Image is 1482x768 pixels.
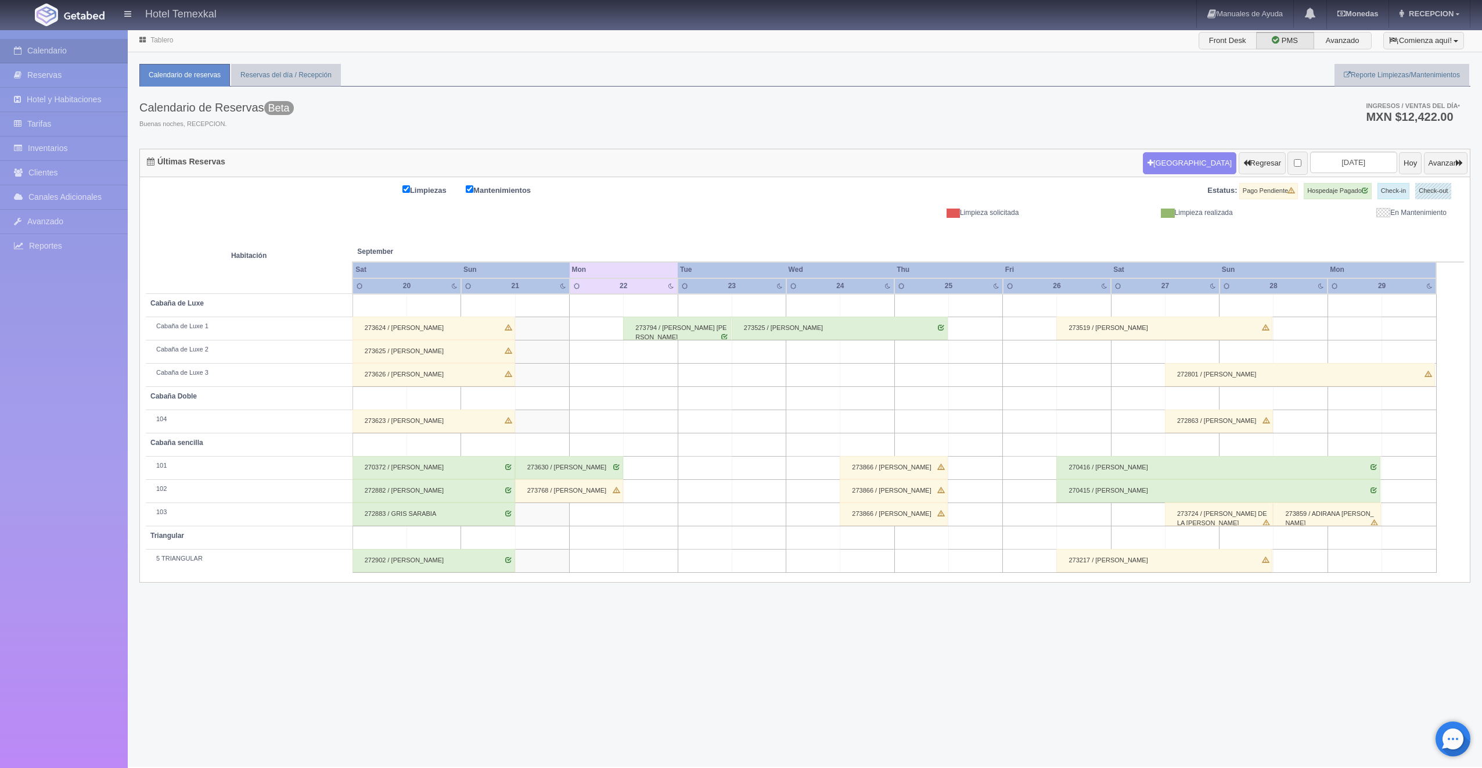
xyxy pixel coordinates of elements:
[1056,549,1272,572] div: 273217 / [PERSON_NAME]
[352,456,515,479] div: 270372 / [PERSON_NAME]
[352,410,515,433] div: 273623 / [PERSON_NAME]
[402,185,410,193] input: Limpiezas
[1056,456,1380,479] div: 270416 / [PERSON_NAME]
[515,456,623,479] div: 273630 / [PERSON_NAME]
[150,36,173,44] a: Tablero
[147,157,225,166] h4: Últimas Reservas
[1377,183,1409,199] label: Check-in
[150,508,348,517] div: 103
[1199,32,1257,49] label: Front Desk
[1165,410,1273,433] div: 272863 / [PERSON_NAME]
[1383,32,1464,49] button: ¡Comienza aquí!
[352,340,515,363] div: 273625 / [PERSON_NAME]
[1207,185,1237,196] label: Estatus:
[352,549,515,572] div: 272902 / [PERSON_NAME]
[35,3,58,26] img: Getabed
[786,262,895,278] th: Wed
[461,262,570,278] th: Sun
[1143,152,1236,174] button: [GEOGRAPHIC_DATA]
[840,503,948,526] div: 273866 / [PERSON_NAME]
[894,262,1003,278] th: Thu
[150,345,348,354] div: Cabaña de Luxe 2
[150,461,348,471] div: 101
[145,6,217,20] h4: Hotel Temexkal
[1148,281,1182,291] div: 27
[357,247,564,257] span: September
[139,101,294,114] h3: Calendario de Reservas
[1273,503,1381,526] div: 273859 / ADIRANA [PERSON_NAME]
[150,322,348,331] div: Cabaña de Luxe 1
[139,64,230,87] a: Calendario de reservas
[352,262,461,278] th: Sat
[150,554,348,564] div: 5 TRIANGULAR
[1399,152,1422,174] button: Hoy
[623,317,731,340] div: 273794 / [PERSON_NAME] [PERSON_NAME]
[1220,262,1328,278] th: Sun
[1314,32,1372,49] label: Avanzado
[840,479,948,503] div: 273866 / [PERSON_NAME]
[515,479,623,503] div: 273768 / [PERSON_NAME]
[814,208,1027,218] div: Limpieza solicitada
[390,281,424,291] div: 20
[1165,363,1435,386] div: 272801 / [PERSON_NAME]
[1040,281,1074,291] div: 26
[498,281,533,291] div: 21
[1366,111,1460,123] h3: MXN $12,422.00
[1424,152,1467,174] button: Avanzar
[64,11,105,20] img: Getabed
[1415,183,1451,199] label: Check-out
[264,101,294,115] span: Beta
[823,281,857,291] div: 24
[1406,9,1454,18] span: RECEPCION
[715,281,749,291] div: 23
[1242,208,1455,218] div: En Mantenimiento
[150,532,184,540] b: Triangular
[231,252,267,260] strong: Habitación
[150,299,204,307] b: Cabaña de Luxe
[1328,262,1436,278] th: Mon
[606,281,641,291] div: 22
[1027,208,1241,218] div: Limpieza realizada
[150,368,348,378] div: Cabaña de Luxe 3
[931,281,966,291] div: 25
[466,183,548,196] label: Mantenimientos
[352,317,515,340] div: 273624 / [PERSON_NAME]
[402,183,464,196] label: Limpiezas
[150,415,348,424] div: 104
[1239,152,1286,174] button: Regresar
[570,262,678,278] th: Mon
[1056,317,1272,340] div: 273519 / [PERSON_NAME]
[1111,262,1220,278] th: Sat
[1366,102,1460,109] span: Ingresos / Ventas del día
[1304,183,1372,199] label: Hospedaje Pagado
[466,185,473,193] input: Mantenimientos
[1056,479,1380,503] div: 270415 / [PERSON_NAME]
[1239,183,1298,199] label: Pago Pendiente
[840,456,948,479] div: 273866 / [PERSON_NAME]
[1337,9,1378,18] b: Monedas
[150,392,197,400] b: Cabaña Doble
[1334,64,1469,87] a: Reporte Limpiezas/Mantenimientos
[1365,281,1399,291] div: 29
[678,262,786,278] th: Tue
[150,439,203,447] b: Cabaña sencilla
[1165,503,1273,526] div: 273724 / [PERSON_NAME] DE LA [PERSON_NAME]
[1257,281,1291,291] div: 28
[1003,262,1111,278] th: Fri
[352,363,515,386] div: 273626 / [PERSON_NAME]
[231,64,341,87] a: Reservas del día / Recepción
[732,317,948,340] div: 273525 / [PERSON_NAME]
[352,479,515,503] div: 272882 / [PERSON_NAME]
[150,485,348,494] div: 102
[1256,32,1314,49] label: PMS
[352,503,515,526] div: 272883 / GRIS SARABIA
[139,120,294,129] span: Buenas noches, RECEPCION.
